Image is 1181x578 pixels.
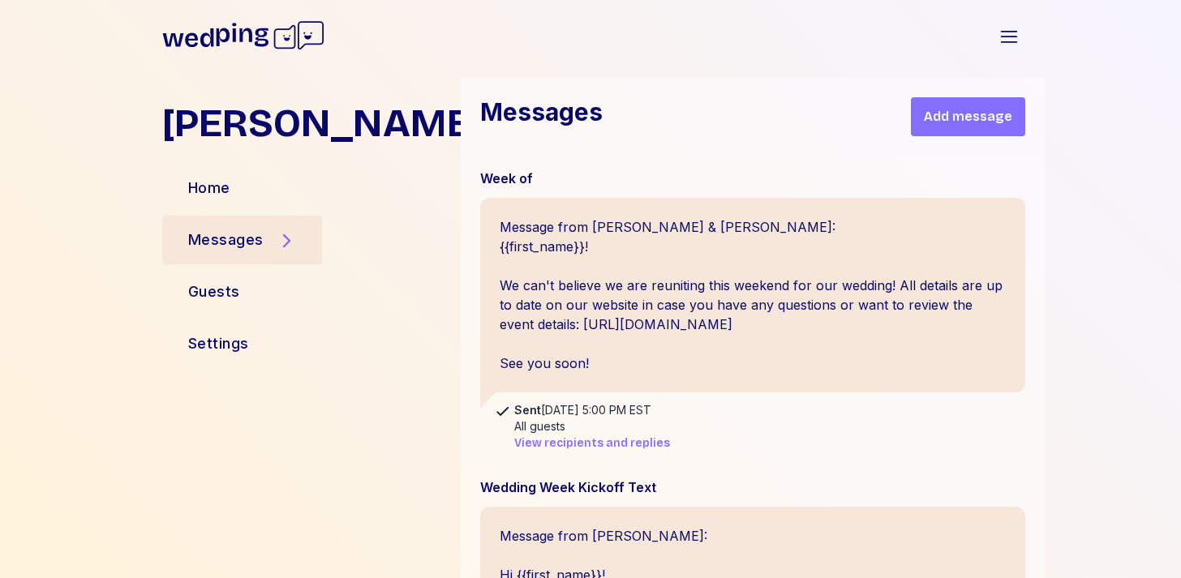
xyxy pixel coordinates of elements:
div: Week of [480,169,1025,188]
div: All guests [514,418,565,435]
span: Add message [924,107,1012,126]
div: Messages [188,229,264,251]
h1: [PERSON_NAME] [162,104,448,143]
div: Home [188,177,230,199]
button: View recipients and replies [514,435,670,452]
span: Sent [514,403,541,417]
div: Settings [188,332,249,355]
div: [DATE] 5:00 PM EST [514,402,670,418]
div: Message from [PERSON_NAME] & [PERSON_NAME]: {{first_name}}! We can't believe we are reuniting thi... [480,198,1025,392]
button: Add message [911,97,1025,136]
div: Guests [188,280,240,303]
div: Wedding Week Kickoff Text [480,477,1025,497]
h1: Messages [480,97,603,136]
